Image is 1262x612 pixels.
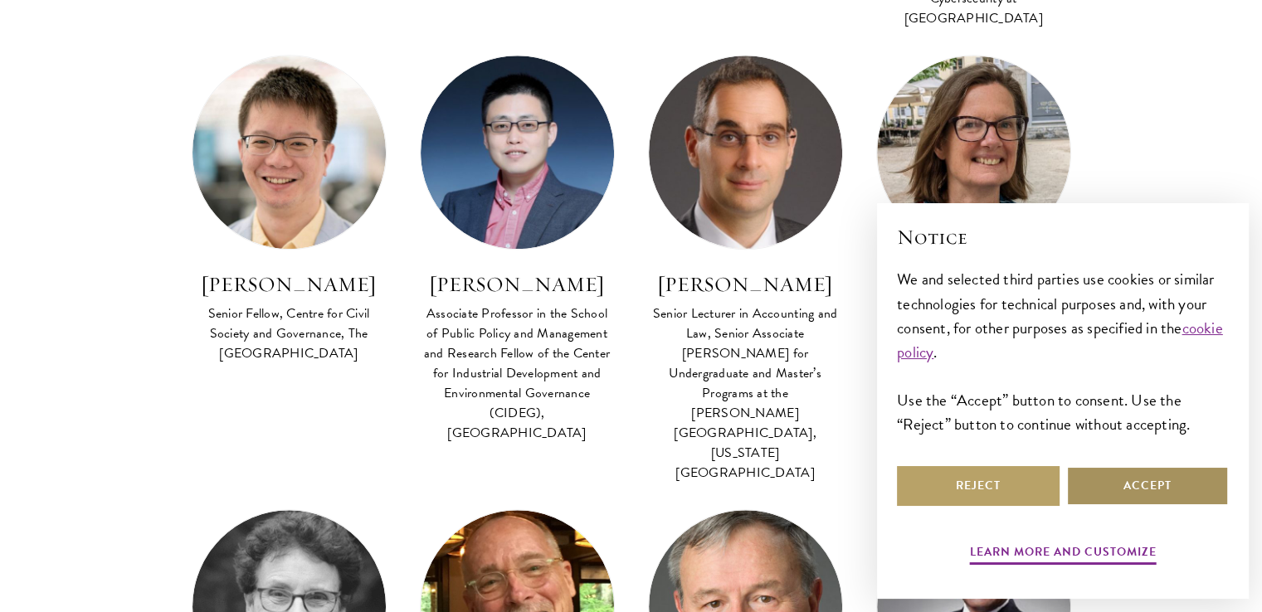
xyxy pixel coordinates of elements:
[897,223,1229,251] h2: Notice
[876,55,1071,385] a: [PERSON_NAME] Professor and Head of [GEOGRAPHIC_DATA], [GEOGRAPHIC_DATA] China (UNNC)
[420,270,615,299] h3: [PERSON_NAME]
[897,316,1223,364] a: cookie policy
[192,270,387,299] h3: [PERSON_NAME]
[192,304,387,363] div: Senior Fellow, Centre for Civil Society and Governance, The [GEOGRAPHIC_DATA]
[420,55,615,444] a: [PERSON_NAME] Associate Professor in the School of Public Policy and Management and Research Fell...
[1066,466,1229,506] button: Accept
[420,304,615,443] div: Associate Professor in the School of Public Policy and Management and Research Fellow of the Cent...
[897,466,1060,506] button: Reject
[192,55,387,365] a: [PERSON_NAME] Senior Fellow, Centre for Civil Society and Governance, The [GEOGRAPHIC_DATA]
[648,304,843,483] div: Senior Lecturer in Accounting and Law, Senior Associate [PERSON_NAME] for Undergraduate and Maste...
[897,267,1229,435] div: We and selected third parties use cookies or similar technologies for technical purposes and, wit...
[970,542,1157,567] button: Learn more and customize
[648,270,843,299] h3: [PERSON_NAME]
[648,55,843,484] a: [PERSON_NAME] Senior Lecturer in Accounting and Law, Senior Associate [PERSON_NAME] for Undergrad...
